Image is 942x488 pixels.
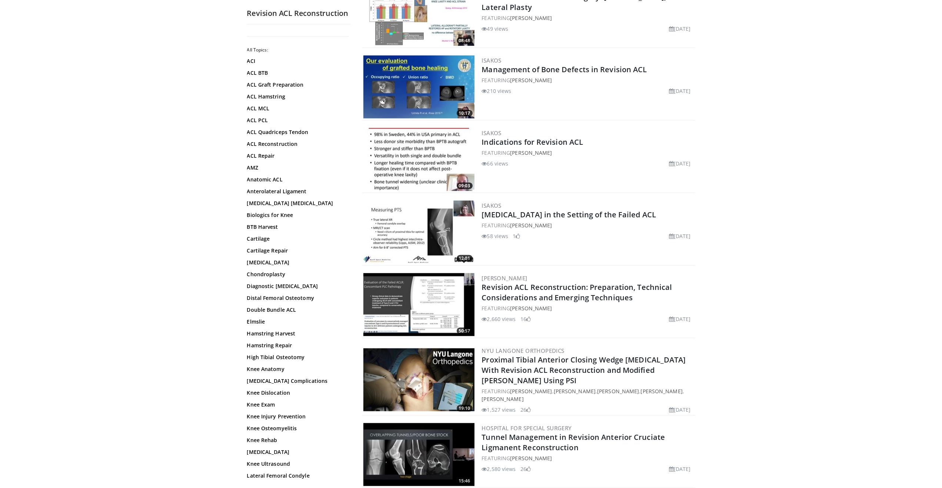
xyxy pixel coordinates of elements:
[363,348,475,411] img: c9477b02-0d0a-4736-997b-cbf9d8a1e090.jpg.300x170_q85_crop-smart_upscale.jpg
[247,330,347,337] a: Hamstring Harvest
[554,388,596,395] a: [PERSON_NAME]
[247,271,347,278] a: Chondroplasty
[363,423,475,486] img: e2c41f27-75ef-4279-a084-93bc6755d8a3.300x170_q85_crop-smart_upscale.jpg
[482,282,672,303] a: Revision ACL Reconstruction: Preparation, Technical Considerations and Emerging Techniques
[510,388,552,395] a: [PERSON_NAME]
[457,328,473,334] span: 50:57
[247,117,347,124] a: ACL PCL
[669,87,691,95] li: [DATE]
[457,37,473,44] span: 08:48
[510,222,552,229] a: [PERSON_NAME]
[363,273,475,336] a: 50:57
[482,232,509,240] li: 58 views
[669,160,691,167] li: [DATE]
[669,232,691,240] li: [DATE]
[482,87,512,95] li: 210 views
[247,105,347,112] a: ACL MCL
[247,200,347,207] a: [MEDICAL_DATA] [MEDICAL_DATA]
[247,413,347,420] a: Knee Injury Prevention
[247,437,347,444] a: Knee Rehab
[510,77,552,84] a: [PERSON_NAME]
[482,304,694,312] div: FEATURING
[641,388,683,395] a: [PERSON_NAME]
[247,223,347,231] a: BTB Harvest
[669,25,691,33] li: [DATE]
[520,315,531,323] li: 16
[363,56,475,118] img: 31bebd93-3230-4cea-9675-320505758301.300x170_q85_crop-smart_upscale.jpg
[482,355,686,385] a: Proximal Tibial Anterior Closing Wedge [MEDICAL_DATA] With Revision ACL Reconstruction and Modifi...
[510,149,552,156] a: [PERSON_NAME]
[482,129,502,137] a: ISAKOS
[482,14,694,22] div: FEATURING
[482,221,694,229] div: FEATURING
[482,315,516,323] li: 2,660 views
[482,432,665,452] a: Tunnel Management in Revision Anterior Cruciate Ligmanent Reconstruction
[482,424,572,432] a: Hospital for Special Surgery
[247,448,347,456] a: [MEDICAL_DATA]
[510,14,552,21] a: [PERSON_NAME]
[247,47,349,53] h2: All Topics:
[363,128,475,191] a: 09:03
[363,201,475,264] img: 66b7d05c-7122-49fe-9500-b04085be9456.300x170_q85_crop-smart_upscale.jpg
[247,9,351,18] h2: Revision ACL Reconstruction
[520,465,531,473] li: 26
[510,305,552,312] a: [PERSON_NAME]
[363,423,475,486] a: 15:46
[482,454,694,462] div: FEATURING
[247,57,347,65] a: ACI
[482,202,502,209] a: ISAKOS
[520,406,531,414] li: 26
[247,425,347,432] a: Knee Osteomyelitis
[669,315,691,323] li: [DATE]
[363,273,475,336] img: ed4a877c-ce40-4ff5-b236-885432325b81.300x170_q85_crop-smart_upscale.jpg
[363,128,475,191] img: 62dac409-ca51-4dad-8004-1d9f9abd9a3b.300x170_q85_crop-smart_upscale.jpg
[247,460,347,468] a: Knee Ultrasound
[247,188,347,195] a: Anterolateral Ligament
[482,149,694,157] div: FEATURING
[247,342,347,349] a: Hamstring Repair
[597,388,639,395] a: [PERSON_NAME]
[363,56,475,118] a: 10:17
[482,76,694,84] div: FEATURING
[247,294,347,302] a: Distal Femoral Osteotomy
[247,401,347,408] a: Knee Exam
[482,406,516,414] li: 1,527 views
[482,465,516,473] li: 2,580 views
[247,93,347,100] a: ACL Hamstring
[669,406,691,414] li: [DATE]
[247,306,347,314] a: Double Bundle ACL
[247,164,347,171] a: AMZ
[482,347,565,354] a: NYU Langone Orthopedics
[482,25,509,33] li: 49 views
[513,232,520,240] li: 1
[247,377,347,385] a: [MEDICAL_DATA] Complications
[457,405,473,412] span: 19:10
[247,283,347,290] a: Diagnostic [MEDICAL_DATA]
[363,348,475,411] a: 19:10
[482,57,502,64] a: ISAKOS
[457,255,473,262] span: 12:01
[247,69,347,77] a: ACL BTB
[457,183,473,189] span: 09:03
[247,365,347,373] a: Knee Anatomy
[247,247,347,254] a: Cartilage Repair
[482,210,656,220] a: [MEDICAL_DATA] in the Setting of the Failed ACL
[482,160,509,167] li: 66 views
[482,137,583,147] a: Indications for Revision ACL
[247,211,347,219] a: Biologics for Knee
[363,201,475,264] a: 12:01
[247,318,347,325] a: Elmslie
[247,259,347,266] a: [MEDICAL_DATA]
[247,140,347,148] a: ACL Reconstruction
[247,472,347,479] a: Lateral Femoral Condyle
[247,128,347,136] a: ACL Quadriceps Tendon
[669,465,691,473] li: [DATE]
[247,81,347,88] a: ACL Graft Preparation
[482,274,527,282] a: [PERSON_NAME]
[482,64,647,74] a: Management of Bone Defects in Revision ACL
[247,354,347,361] a: High Tibial Osteotomy
[510,455,552,462] a: [PERSON_NAME]
[247,176,347,183] a: Anatomic ACL
[247,152,347,160] a: ACL Repair
[482,387,694,403] div: FEATURING , , , ,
